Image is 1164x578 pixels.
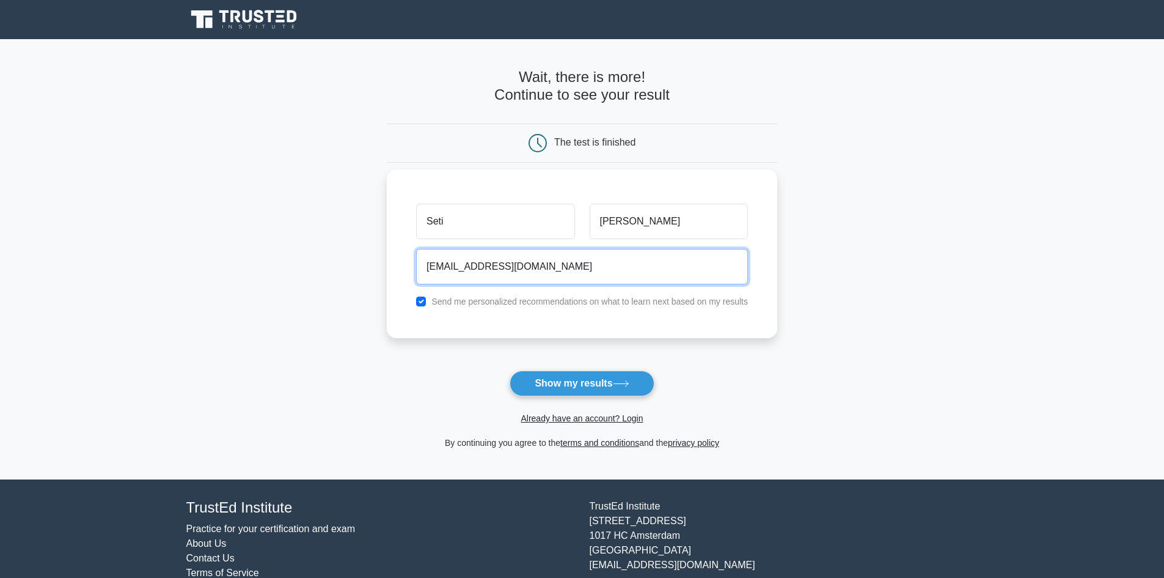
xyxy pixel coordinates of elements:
h4: TrustEd Institute [186,499,575,517]
div: The test is finished [554,137,635,147]
a: Already have an account? Login [521,413,643,423]
input: First name [416,204,574,239]
a: terms and conditions [560,438,639,448]
a: Contact Us [186,553,235,563]
label: Send me personalized recommendations on what to learn next based on my results [431,297,748,306]
div: By continuing you agree to the and the [379,435,785,450]
input: Email [416,249,748,284]
h4: Wait, there is more! Continue to see your result [387,69,777,104]
a: About Us [186,538,227,549]
a: Terms of Service [186,568,259,578]
button: Show my results [510,371,654,396]
a: privacy policy [668,438,719,448]
input: Last name [590,204,748,239]
a: Practice for your certification and exam [186,524,356,534]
